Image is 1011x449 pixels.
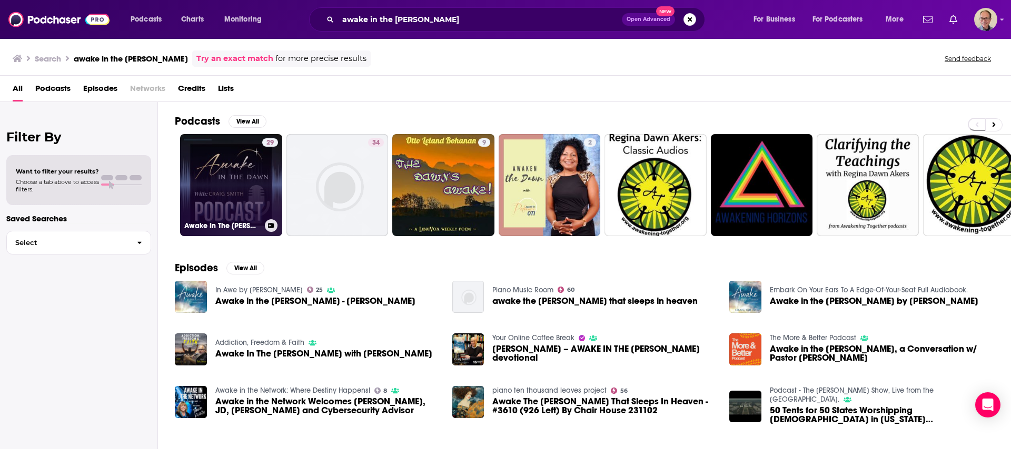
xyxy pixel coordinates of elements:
[178,80,205,101] a: Credits
[307,287,323,293] a: 25
[218,80,234,101] a: Lists
[770,386,934,404] a: Podcast - The Greg Lancaster Show, Live from the Glory Zone.
[492,344,717,362] span: [PERSON_NAME] – AWAKE IN THE [PERSON_NAME] devotional
[492,333,574,342] a: Your Online Coffee Break
[6,129,151,145] h2: Filter By
[770,333,856,342] a: The More & Better Podcast
[770,297,978,305] span: Awake in the [PERSON_NAME] by [PERSON_NAME]
[729,333,761,365] img: Awake in the Dawn, a Conversation w/ Pastor Craig Smith
[492,397,717,415] a: Awake The Dawn That Sleeps In Heaven - #3610 (926 Left) By Chair House 231102
[215,349,432,358] a: Awake In The Dawn with Craig Smith
[886,12,904,27] span: More
[627,17,670,22] span: Open Advanced
[482,138,486,148] span: 9
[215,297,415,305] span: Awake in the [PERSON_NAME] - [PERSON_NAME]
[492,386,607,395] a: piano ten thousand leaves project
[812,12,863,27] span: For Podcasters
[316,288,323,292] span: 25
[452,281,484,313] img: awake the dawn that sleeps in heaven
[392,134,494,236] a: 9
[567,288,574,292] span: 60
[806,11,878,28] button: open menu
[974,8,997,31] span: Logged in as tommy.lynch
[656,6,675,16] span: New
[7,239,128,246] span: Select
[35,54,61,64] h3: Search
[478,138,490,147] a: 9
[175,386,207,418] img: Awake in the Network Welcomes Dawn Kristy, JD, AI and Cybersecurity Advisor
[8,9,110,29] a: Podchaser - Follow, Share and Rate Podcasts
[131,12,162,27] span: Podcasts
[452,333,484,365] img: Craig Smith – AWAKE IN THE DAWN devotional
[215,297,415,305] a: Awake in the Dawn - Craig Smith
[286,134,389,236] a: 34
[974,8,997,31] img: User Profile
[13,80,23,101] a: All
[74,54,188,64] h3: awake in the [PERSON_NAME]
[175,115,220,128] h2: Podcasts
[215,285,303,294] a: In Awe by Bruce
[175,281,207,313] img: Awake in the Dawn - Craig Smith
[729,281,761,313] img: Awake in the Dawn by Craig Smith
[35,80,71,101] a: Podcasts
[229,115,266,128] button: View All
[974,8,997,31] button: Show profile menu
[492,297,698,305] a: awake the dawn that sleeps in heaven
[175,115,266,128] a: PodcastsView All
[338,11,622,28] input: Search podcasts, credits, & more...
[492,397,717,415] span: Awake The [PERSON_NAME] That Sleeps In Heaven - #3610 (926 Left) By Chair House 231102
[372,138,380,148] span: 34
[226,262,264,274] button: View All
[215,349,432,358] span: Awake In The [PERSON_NAME] with [PERSON_NAME]
[770,344,994,362] a: Awake in the Dawn, a Conversation w/ Pastor Craig Smith
[611,387,628,394] a: 56
[770,344,994,362] span: Awake in the [PERSON_NAME], a Conversation w/ Pastor [PERSON_NAME]
[975,392,1000,417] div: Open Intercom Messenger
[878,11,917,28] button: open menu
[217,11,275,28] button: open menu
[584,138,596,147] a: 2
[746,11,808,28] button: open menu
[174,11,210,28] a: Charts
[215,397,440,415] a: Awake in the Network Welcomes Dawn Kristy, JD, AI and Cybersecurity Advisor
[499,134,601,236] a: 2
[224,12,262,27] span: Monitoring
[180,134,282,236] a: 29Awake In The [PERSON_NAME] Daily Devotional Podcast
[770,297,978,305] a: Awake in the Dawn by Craig Smith
[215,397,440,415] span: Awake in the Network Welcomes [PERSON_NAME], JD, [PERSON_NAME] and Cybersecurity Advisor
[262,138,278,147] a: 29
[175,333,207,365] a: Awake In The Dawn with Craig Smith
[181,12,204,27] span: Charts
[492,285,553,294] a: Piano Music Room
[83,80,117,101] a: Episodes
[622,13,675,26] button: Open AdvancedNew
[6,213,151,223] p: Saved Searches
[123,11,175,28] button: open menu
[729,391,761,423] a: 50 Tents for 50 States Worshipping God in Washington D.C.! Awake the Dawn!
[452,386,484,418] a: Awake The Dawn That Sleeps In Heaven - #3610 (926 Left) By Chair House 231102
[275,53,366,65] span: for more precise results
[215,386,370,395] a: Awake in the Network: Where Destiny Happens!
[754,12,795,27] span: For Business
[558,287,574,293] a: 60
[383,389,387,393] span: 8
[6,231,151,254] button: Select
[266,138,274,148] span: 29
[941,54,994,63] button: Send feedback
[196,53,273,65] a: Try an exact match
[492,344,717,362] a: Craig Smith – AWAKE IN THE DAWN devotional
[919,11,937,28] a: Show notifications dropdown
[184,221,261,230] h3: Awake In The [PERSON_NAME] Daily Devotional Podcast
[175,261,264,274] a: EpisodesView All
[588,138,592,148] span: 2
[215,338,304,347] a: Addiction, Freedom & Faith
[16,168,99,175] span: Want to filter your results?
